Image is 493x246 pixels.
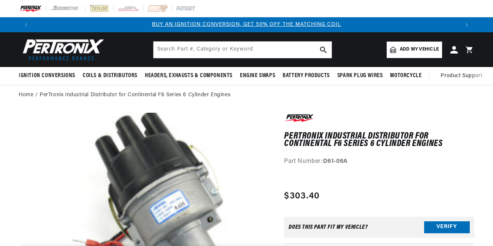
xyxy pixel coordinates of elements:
img: Pertronix [19,37,105,63]
summary: Product Support [441,67,486,85]
summary: Headers, Exhausts & Components [141,67,236,85]
span: $303.40 [284,189,320,203]
button: Translation missing: en.sections.announcements.previous_announcement [19,17,34,32]
a: Add my vehicle [387,42,442,58]
span: Add my vehicle [400,46,439,53]
h1: PerTronix Industrial Distributor for Continental F6 Series 6 Cylinder Engines [284,133,474,148]
div: Announcement [34,21,459,29]
span: Ignition Conversions [19,72,75,80]
span: Headers, Exhausts & Components [145,72,232,80]
nav: breadcrumbs [19,91,474,99]
span: Product Support [441,72,482,80]
input: Search Part #, Category or Keyword [153,42,332,58]
a: Home [19,91,33,99]
summary: Motorcycle [386,67,425,85]
a: PerTronix Industrial Distributor for Continental F6 Series 6 Cylinder Engines [40,91,231,99]
div: Part Number: [284,157,474,167]
button: Verify [424,221,470,233]
span: Battery Products [283,72,330,80]
span: Spark Plug Wires [337,72,383,80]
strong: D61-06A [323,158,348,164]
summary: Engine Swaps [236,67,279,85]
button: Translation missing: en.sections.announcements.next_announcement [459,17,474,32]
div: Does This part fit My vehicle? [289,224,368,230]
span: Engine Swaps [240,72,275,80]
span: Coils & Distributors [83,72,137,80]
span: Motorcycle [390,72,422,80]
summary: Battery Products [279,67,334,85]
button: search button [315,42,332,58]
div: 1 of 3 [34,21,459,29]
summary: Ignition Conversions [19,67,79,85]
summary: Coils & Distributors [79,67,141,85]
summary: Spark Plug Wires [334,67,387,85]
a: BUY AN IGNITION CONVERSION, GET 50% OFF THE MATCHING COIL [152,22,341,27]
